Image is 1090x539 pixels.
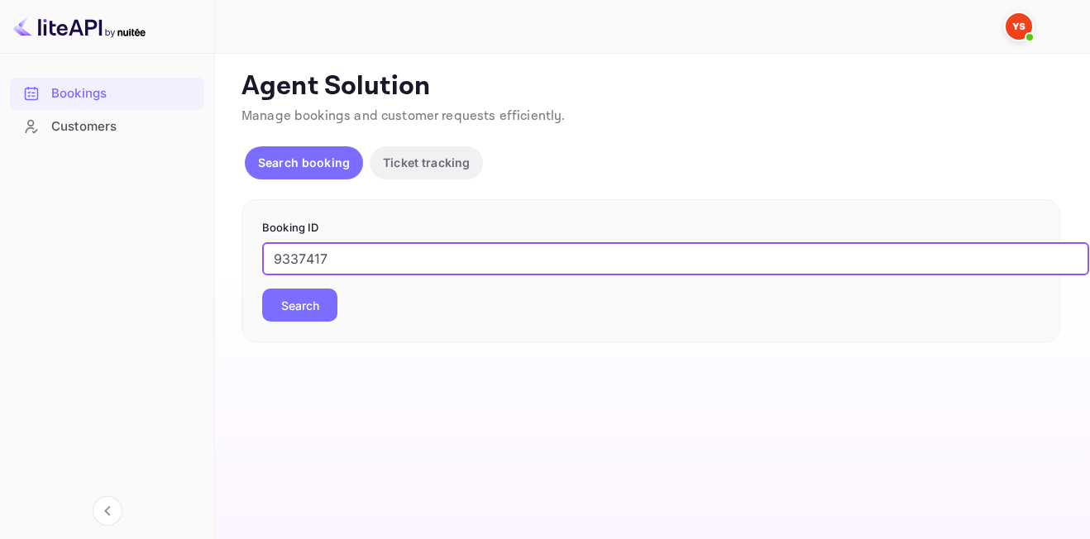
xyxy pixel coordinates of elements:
div: Bookings [51,84,196,103]
div: Bookings [10,78,204,110]
a: Bookings [10,78,204,108]
img: LiteAPI logo [13,13,146,40]
div: Customers [51,117,196,136]
p: Search booking [258,154,350,171]
img: Yandex Support [1006,13,1032,40]
p: Agent Solution [241,70,1060,103]
span: Manage bookings and customer requests efficiently. [241,107,566,125]
input: Enter Booking ID (e.g., 63782194) [262,242,1089,275]
a: Customers [10,111,204,141]
div: Customers [10,111,204,143]
p: Booking ID [262,220,1040,236]
button: Collapse navigation [93,496,122,526]
button: Search [262,289,337,322]
p: Ticket tracking [383,154,470,171]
